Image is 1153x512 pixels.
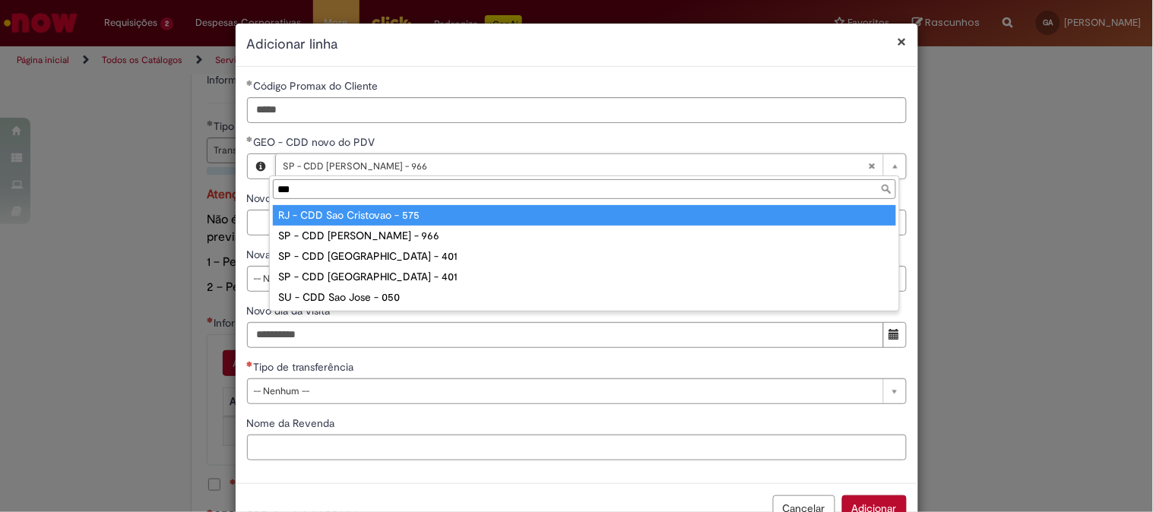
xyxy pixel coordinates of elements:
[273,205,896,226] div: RJ - CDD Sao Cristovao - 575
[270,202,899,311] ul: GEO - CDD novo do PDV
[273,246,896,267] div: SP - CDD [GEOGRAPHIC_DATA] - 401
[273,226,896,246] div: SP - CDD [PERSON_NAME] - 966
[273,267,896,287] div: SP - CDD [GEOGRAPHIC_DATA] - 401
[273,287,896,308] div: SU - CDD Sao Jose - 050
